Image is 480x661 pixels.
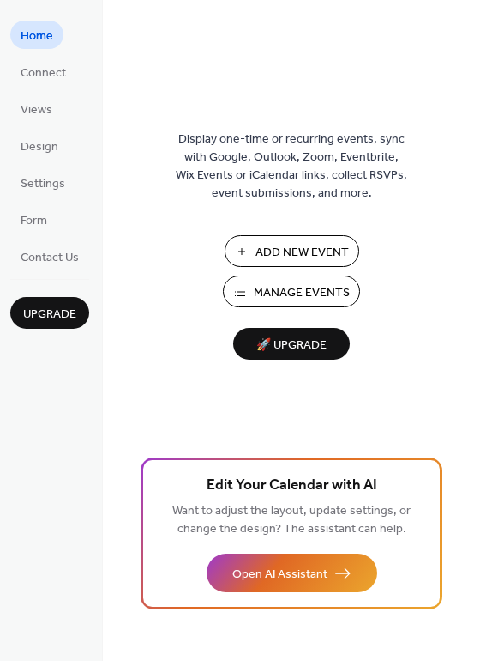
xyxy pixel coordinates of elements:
[207,554,377,592] button: Open AI Assistant
[21,212,47,230] span: Form
[21,175,65,193] span: Settings
[233,328,350,360] button: 🚀 Upgrade
[21,101,52,119] span: Views
[10,131,69,160] a: Design
[223,276,360,307] button: Manage Events
[10,94,63,123] a: Views
[176,130,407,203] span: Display one-time or recurring events, sync with Google, Outlook, Zoom, Eventbrite, Wix Events or ...
[254,284,350,302] span: Manage Events
[21,64,66,82] span: Connect
[10,21,63,49] a: Home
[225,235,359,267] button: Add New Event
[21,27,53,45] span: Home
[10,205,57,233] a: Form
[232,566,327,584] span: Open AI Assistant
[21,138,58,156] span: Design
[243,334,339,357] span: 🚀 Upgrade
[10,297,89,329] button: Upgrade
[10,58,76,86] a: Connect
[10,242,89,270] a: Contact Us
[207,474,377,498] span: Edit Your Calendar with AI
[21,249,79,267] span: Contact Us
[23,306,76,324] span: Upgrade
[172,500,411,541] span: Want to adjust the layout, update settings, or change the design? The assistant can help.
[10,168,75,197] a: Settings
[255,244,349,262] span: Add New Event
